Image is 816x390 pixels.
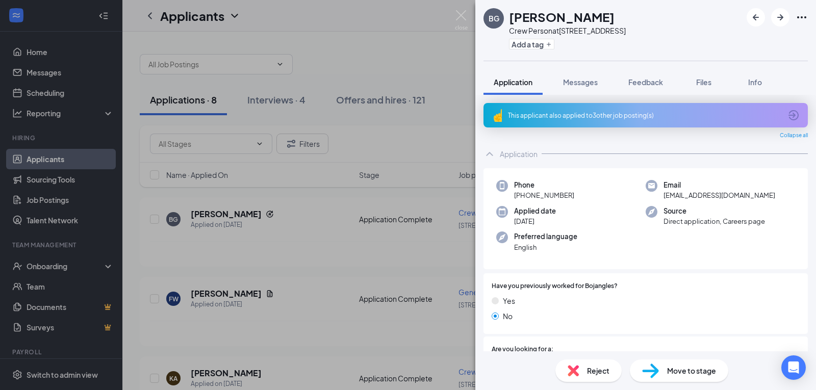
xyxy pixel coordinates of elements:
button: PlusAdd a tag [509,39,554,49]
div: Open Intercom Messenger [781,355,806,380]
svg: ArrowRight [774,11,786,23]
span: Reject [587,365,609,376]
div: Crew Person at [STREET_ADDRESS] [509,25,626,36]
h1: [PERSON_NAME] [509,8,615,25]
svg: ChevronUp [483,148,496,160]
span: Yes [503,295,515,306]
button: ArrowLeftNew [747,8,765,27]
span: No [503,310,513,322]
span: Collapse all [780,132,808,140]
svg: Plus [546,41,552,47]
span: Move to stage [667,365,716,376]
span: [DATE] [514,216,556,226]
span: Preferred language [514,231,577,242]
div: BG [489,13,499,23]
span: Phone [514,180,574,190]
svg: Ellipses [796,11,808,23]
button: ArrowRight [771,8,789,27]
span: Info [748,77,762,87]
span: Source [664,206,765,216]
span: Feedback [628,77,663,87]
span: Messages [563,77,598,87]
svg: ArrowCircle [787,109,800,121]
svg: ArrowLeftNew [750,11,762,23]
span: [EMAIL_ADDRESS][DOMAIN_NAME] [664,190,775,200]
span: [PHONE_NUMBER] [514,190,574,200]
span: Application [494,77,532,87]
span: Files [696,77,711,87]
span: Direct application, Careers page [664,216,765,226]
span: Are you looking for a: [492,345,553,354]
span: Have you previously worked for Bojangles? [492,281,618,291]
span: Applied date [514,206,556,216]
span: Email [664,180,775,190]
span: English [514,242,577,252]
div: Application [500,149,538,159]
div: This applicant also applied to 3 other job posting(s) [508,111,781,120]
